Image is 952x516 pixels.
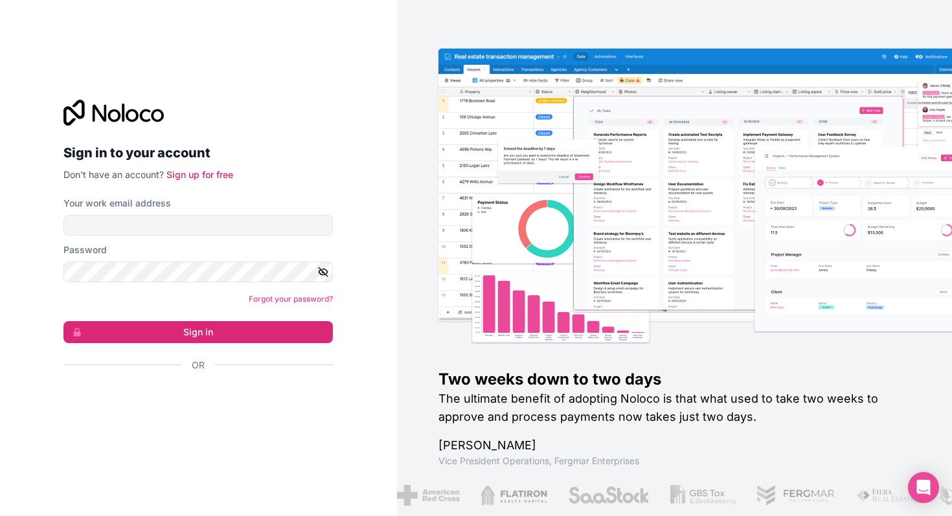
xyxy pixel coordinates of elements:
button: Sign in [63,321,333,343]
img: /assets/american-red-cross-BAupjrZR.png [396,485,459,506]
input: Password [63,262,333,282]
img: /assets/saastock-C6Zbiodz.png [567,485,649,506]
a: Sign up for free [166,169,233,180]
img: /assets/fergmar-CudnrXN5.png [756,485,835,506]
h1: Vice President Operations , Fergmar Enterprises [438,454,911,467]
div: Open Intercom Messenger [908,472,939,503]
iframe: Sign in with Google Button [57,386,329,414]
h2: Sign in to your account [63,141,333,164]
span: Don't have an account? [63,169,164,180]
h1: Two weeks down to two days [438,369,911,390]
img: /assets/gbstax-C-GtDUiK.png [669,485,735,506]
label: Password [63,243,107,256]
input: Email address [63,215,333,236]
h2: The ultimate benefit of adopting Noloco is that what used to take two weeks to approve and proces... [438,390,911,426]
label: Your work email address [63,197,171,210]
span: Or [192,359,205,372]
img: /assets/fiera-fwj2N5v4.png [855,485,916,506]
a: Forgot your password? [249,294,333,304]
img: /assets/flatiron-C8eUkumj.png [479,485,547,506]
h1: [PERSON_NAME] [438,436,911,454]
